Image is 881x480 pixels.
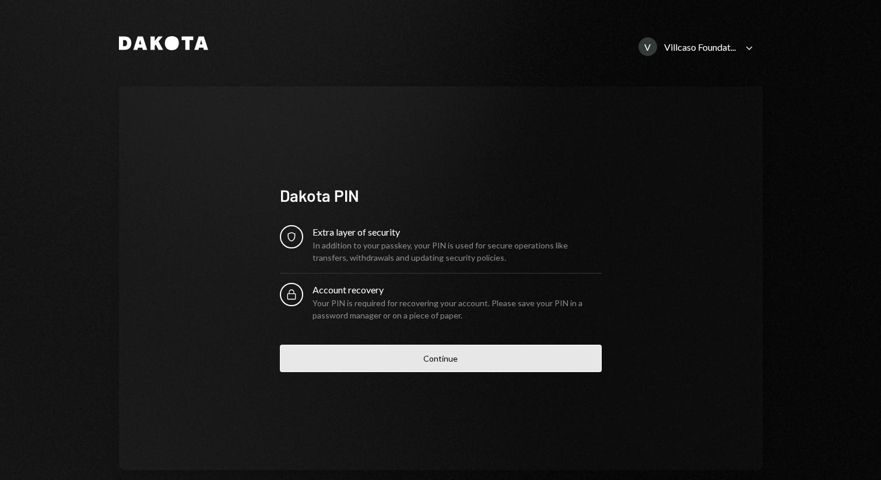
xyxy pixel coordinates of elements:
[280,184,602,207] div: Dakota PIN
[280,345,602,372] button: Continue
[313,239,602,264] div: In addition to your passkey, your PIN is used for secure operations like transfers, withdrawals a...
[664,41,736,52] div: Villcaso Foundat...
[313,283,602,297] div: Account recovery
[313,225,602,239] div: Extra layer of security
[313,297,602,321] div: Your PIN is required for recovering your account. Please save your PIN in a password manager or o...
[638,37,657,56] div: V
